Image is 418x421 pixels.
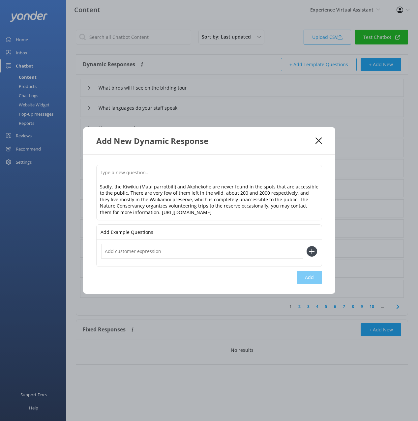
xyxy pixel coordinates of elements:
[97,165,322,180] input: Type a new question...
[101,244,303,259] input: Add customer expression
[96,135,316,146] div: Add New Dynamic Response
[97,180,322,220] textarea: Sadly, the Kiwikiu (Maui parrotbill) and Akohekohe are never found in the spots that are accessib...
[101,225,153,239] p: Add Example Questions
[315,137,322,144] button: Close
